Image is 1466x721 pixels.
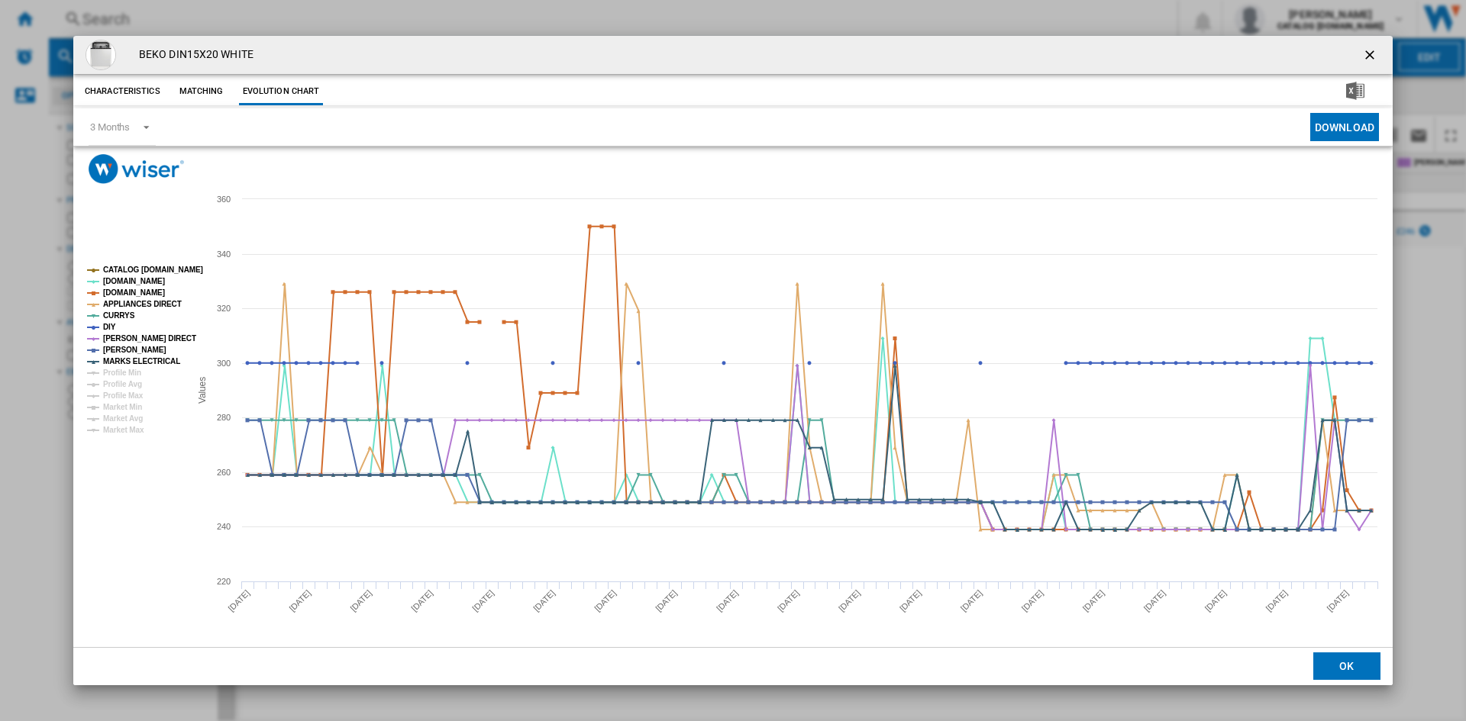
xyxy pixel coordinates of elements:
tspan: [PERSON_NAME] DIRECT [103,334,196,343]
tspan: 340 [217,249,231,259]
tspan: 220 [217,577,231,586]
tspan: [DATE] [226,588,251,613]
tspan: [DATE] [654,588,679,613]
tspan: [DATE] [837,588,862,613]
tspan: Market Avg [103,414,143,423]
tspan: Market Max [103,426,144,434]
tspan: [DATE] [1203,588,1229,613]
tspan: Profile Max [103,391,144,400]
tspan: [DATE] [1325,588,1350,613]
tspan: [DATE] [409,588,434,613]
tspan: CURRYS [103,311,135,320]
tspan: Profile Min [103,369,141,377]
button: OK [1313,652,1380,680]
tspan: Profile Avg [103,380,142,388]
button: Download in Excel [1322,78,1389,105]
tspan: MARKS ELECTRICAL [103,357,180,365]
button: Matching [168,78,235,105]
tspan: [DATE] [1081,588,1106,613]
tspan: [PERSON_NAME] [103,346,166,354]
button: Characteristics [81,78,164,105]
tspan: [DATE] [959,588,984,613]
img: logo_wiser_300x94.png [89,154,184,184]
tspan: [DATE] [287,588,312,613]
tspan: 360 [217,195,231,204]
tspan: [DATE] [1020,588,1045,613]
tspan: Market Min [103,403,142,411]
img: 10212934 [86,40,116,70]
div: 3 Months [90,121,130,133]
tspan: CATALOG [DOMAIN_NAME] [103,266,203,274]
tspan: 300 [217,359,231,368]
tspan: [DATE] [1142,588,1167,613]
tspan: [DATE] [1264,588,1290,613]
tspan: [DOMAIN_NAME] [103,277,165,285]
md-dialog: Product popup [73,36,1393,685]
tspan: 280 [217,413,231,422]
tspan: [DATE] [593,588,618,613]
tspan: 260 [217,468,231,477]
ng-md-icon: getI18NText('BUTTONS.CLOSE_DIALOG') [1362,47,1380,66]
tspan: [DATE] [898,588,923,613]
tspan: 240 [217,522,231,531]
tspan: APPLIANCES DIRECT [103,300,182,308]
tspan: [DOMAIN_NAME] [103,288,165,297]
tspan: DIY [103,323,116,331]
tspan: [DATE] [531,588,557,613]
img: excel-24x24.png [1346,82,1364,100]
tspan: [DATE] [776,588,801,613]
tspan: [DATE] [470,588,496,613]
tspan: [DATE] [348,588,373,613]
tspan: 320 [217,304,231,313]
tspan: [DATE] [715,588,740,613]
button: Evolution chart [239,78,324,105]
button: Download [1310,113,1379,141]
button: getI18NText('BUTTONS.CLOSE_DIALOG') [1356,40,1387,70]
h4: BEKO DIN15X20 WHITE [131,47,253,63]
tspan: Values [197,377,208,404]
